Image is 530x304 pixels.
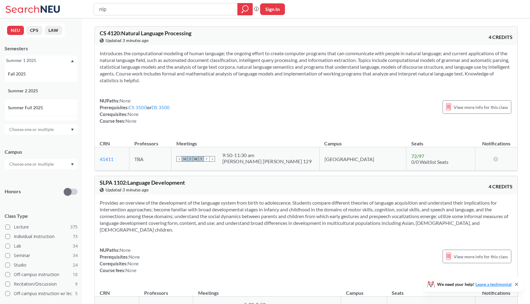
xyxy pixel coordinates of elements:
span: 0/0 Waitlist Seats [411,159,448,165]
input: Choose one or multiple [6,160,58,168]
label: Studio [5,261,78,269]
td: TBA [129,147,171,171]
div: Summer 1 2025Dropdown arrowFall 2025Summer 2 2025Summer Full 2025Summer 1 2025Spring 2025Fall 202... [5,56,78,65]
p: Honors [5,188,21,195]
svg: Dropdown arrow [71,60,74,62]
a: 41411 [100,156,113,162]
section: Introduces the computational modeling of human language; the ongoing effort to create computer pr... [100,50,513,84]
label: Off-campus instruction w/ lec [5,290,78,298]
span: T [187,156,193,162]
span: S [209,156,215,162]
span: 72 / 97 [411,153,424,159]
button: CPS [26,26,42,35]
span: 4 CREDITS [489,34,513,40]
div: Summer 1 2025 [6,57,70,64]
th: Meetings [171,134,319,147]
span: None [128,261,139,266]
span: None [128,111,139,117]
span: W [193,156,198,162]
div: 9:50 - 11:30 am [222,152,312,158]
a: Leave a testimonial [475,282,512,287]
span: Fall 2025 [8,71,27,77]
th: Campus [341,283,387,297]
span: None [120,247,131,253]
button: NEU [7,26,24,35]
span: S [176,156,182,162]
div: [PERSON_NAME] [PERSON_NAME] 129 [222,158,312,164]
th: Professors [139,283,193,297]
div: Semesters [5,45,78,52]
section: Provides an overview of the development of the language system from birth to adolescence. Student... [100,199,513,233]
span: 34 [73,252,78,259]
span: F [204,156,209,162]
span: 4 CREDITS [489,183,513,190]
span: Class Type [5,213,78,219]
th: Notifications [475,134,517,147]
span: M [182,156,187,162]
span: None [125,267,136,273]
span: 34 [73,243,78,249]
span: We need your help! [437,282,512,287]
span: 73 [73,233,78,240]
span: CS 4120 : Natural Language Processing [100,30,191,37]
span: Summer 2 2025 [8,87,39,94]
th: Seats [406,134,475,147]
svg: Dropdown arrow [71,129,74,131]
span: 375 [70,224,78,230]
div: NUPaths: Prerequisites: or Corequisites: Course fees: [100,97,170,124]
a: CS 3500 [129,105,147,110]
span: Updated 3 minutes ago [106,37,149,44]
input: Choose one or multiple [6,126,58,133]
td: [GEOGRAPHIC_DATA] [319,147,406,171]
div: CRN [100,140,110,147]
th: Meetings [193,283,341,297]
div: CRN [100,290,110,296]
label: Recitation/Discussion [5,280,78,288]
span: None [125,118,136,124]
span: Updated 3 minutes ago [106,187,149,193]
div: magnifying glass [237,3,253,15]
span: View more info for this class [454,253,508,260]
svg: magnifying glass [241,5,249,13]
th: Campus [319,134,406,147]
label: Off-campus instruction [5,271,78,279]
svg: Dropdown arrow [71,163,74,166]
input: Class, professor, course number, "phrase" [98,4,233,14]
span: View more info for this class [454,103,508,111]
th: Seats [387,283,475,297]
div: NUPaths: Prerequisites: Corequisites: Course fees: [100,247,140,274]
button: Sign In [260,3,285,15]
button: LAW [45,26,62,35]
span: SLPA 1102 : Language Development [100,179,185,186]
div: Dropdown arrow [5,124,78,135]
label: Lab [5,242,78,250]
label: Seminar [5,252,78,260]
div: Dropdown arrow [5,159,78,169]
span: T [198,156,204,162]
span: None [129,254,140,260]
span: 9 [75,281,78,287]
label: Lecture [5,223,78,231]
div: Campus [5,148,78,155]
span: 24 [73,262,78,268]
a: DS 3500 [152,105,170,110]
span: 5 [75,290,78,297]
span: None [120,98,131,103]
label: Individual Instruction [5,233,78,241]
span: 10 [73,271,78,278]
th: Professors [129,134,171,147]
span: Summer Full 2025 [8,104,44,111]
